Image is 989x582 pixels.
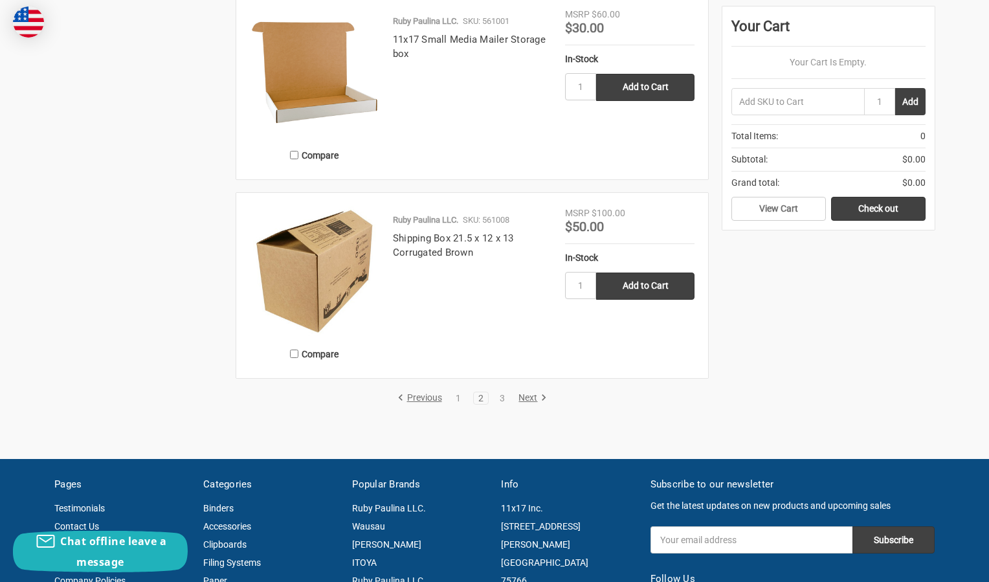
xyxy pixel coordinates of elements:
[565,8,590,21] div: MSRP
[203,477,339,492] h5: Categories
[54,521,99,532] a: Contact Us
[565,219,604,234] span: $50.00
[13,6,44,38] img: duty and tax information for United States
[731,129,778,143] span: Total Items:
[902,176,926,190] span: $0.00
[731,56,926,69] p: Your Cart Is Empty.
[565,52,695,66] div: In-Stock
[920,129,926,143] span: 0
[250,207,379,336] img: Shipping Box 21.5 x 12 x 13 Corrugated Brown
[650,499,935,513] p: Get the latest updates on new products and upcoming sales
[463,15,509,28] p: SKU: 561001
[393,34,546,60] a: 11x17 Small Media Mailer Storage box
[731,88,864,115] input: Add SKU to Cart
[250,144,379,166] label: Compare
[501,477,636,492] h5: Info
[852,526,935,554] input: Subscribe
[474,394,488,403] a: 2
[393,214,458,227] p: Ruby Paulina LLC.
[352,521,385,532] a: Wausau
[895,88,926,115] button: Add
[592,9,620,19] span: $60.00
[514,392,547,404] a: Next
[13,531,188,572] button: Chat offline leave a message
[463,214,509,227] p: SKU: 561008
[250,343,379,364] label: Compare
[831,197,926,221] a: Check out
[203,521,251,532] a: Accessories
[393,15,458,28] p: Ruby Paulina LLC.
[592,208,625,218] span: $100.00
[203,503,234,513] a: Binders
[352,503,426,513] a: Ruby Paulina LLC.
[352,557,377,568] a: ITOYA
[352,539,421,550] a: [PERSON_NAME]
[565,207,590,220] div: MSRP
[451,394,465,403] a: 1
[393,232,514,259] a: Shipping Box 21.5 x 12 x 13 Corrugated Brown
[596,74,695,101] input: Add to Cart
[250,8,379,137] img: 11x17 Small Media Mailer Storage box
[203,539,247,550] a: Clipboards
[565,251,695,265] div: In-Stock
[54,477,190,492] h5: Pages
[290,151,298,159] input: Compare
[352,477,487,492] h5: Popular Brands
[650,477,935,492] h5: Subscribe to our newsletter
[290,350,298,358] input: Compare
[203,557,261,568] a: Filing Systems
[596,273,695,300] input: Add to Cart
[650,526,852,554] input: Your email address
[60,534,166,569] span: Chat offline leave a message
[731,153,768,166] span: Subtotal:
[902,153,926,166] span: $0.00
[731,176,779,190] span: Grand total:
[565,20,604,36] span: $30.00
[731,16,926,47] div: Your Cart
[397,392,447,404] a: Previous
[495,394,509,403] a: 3
[54,503,105,513] a: Testimonials
[731,197,826,221] a: View Cart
